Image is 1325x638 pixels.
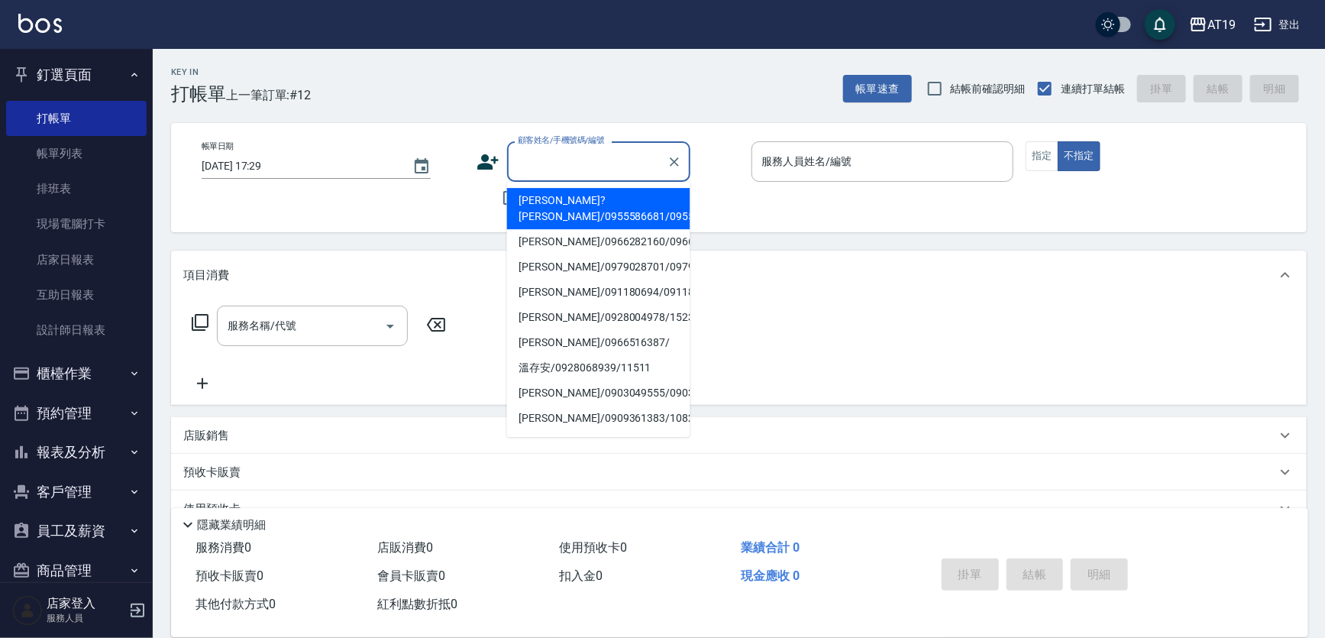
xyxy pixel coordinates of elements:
[507,229,690,254] li: [PERSON_NAME]/0966282160/0966282160
[6,136,147,171] a: 帳單列表
[1248,11,1307,39] button: 登出
[202,141,234,152] label: 帳單日期
[6,171,147,206] a: 排班表
[6,511,147,551] button: 員工及薪資
[377,540,433,555] span: 店販消費 0
[1058,141,1100,171] button: 不指定
[6,393,147,433] button: 預約管理
[378,314,402,338] button: Open
[202,154,397,179] input: YYYY/MM/DD hh:mm
[507,406,690,431] li: [PERSON_NAME]/0909361383/10827
[171,67,226,77] h2: Key In
[559,540,627,555] span: 使用預收卡 0
[6,55,147,95] button: 釘選頁面
[507,355,690,381] li: 溫存安/0928068939/11511
[843,75,912,103] button: 帳單速查
[12,595,43,626] img: Person
[741,568,800,583] span: 現金應收 0
[6,313,147,348] a: 設計師日報表
[6,101,147,136] a: 打帳單
[507,431,690,456] li: [PERSON_NAME]/0966328309/09576
[183,428,229,444] p: 店販銷售
[171,417,1307,454] div: 店販銷售
[183,501,241,517] p: 使用預收卡
[196,597,276,611] span: 其他付款方式 0
[197,517,266,533] p: 隱藏業績明細
[196,568,263,583] span: 預收卡販賣 0
[6,472,147,512] button: 客戶管理
[1207,15,1236,34] div: AT19
[518,134,605,146] label: 顧客姓名/手機號碼/編號
[171,251,1307,300] div: 項目消費
[6,242,147,277] a: 店家日報表
[183,267,229,283] p: 項目消費
[1061,81,1125,97] span: 連續打單結帳
[6,432,147,472] button: 報表及分析
[951,81,1026,97] span: 結帳前確認明細
[6,206,147,241] a: 現場電腦打卡
[664,151,685,173] button: Clear
[559,568,603,583] span: 扣入金 0
[196,540,251,555] span: 服務消費 0
[1183,9,1242,40] button: AT19
[507,305,690,330] li: [PERSON_NAME]/0928004978/15230
[377,568,445,583] span: 會員卡販賣 0
[6,277,147,313] a: 互助日報表
[6,551,147,591] button: 商品管理
[1026,141,1058,171] button: 指定
[741,540,800,555] span: 業績合計 0
[171,491,1307,527] div: 使用預收卡
[47,611,124,625] p: 服務人員
[377,597,457,611] span: 紅利點數折抵 0
[507,254,690,280] li: [PERSON_NAME]/0979028701/0979028701
[507,381,690,406] li: [PERSON_NAME]/0903049555/0903049555
[6,354,147,393] button: 櫃檯作業
[507,188,690,229] li: [PERSON_NAME]?[PERSON_NAME]/0955586681/0955586681
[183,465,241,481] p: 預收卡販賣
[226,86,312,105] span: 上一筆訂單:#12
[507,330,690,355] li: [PERSON_NAME]/0966516387/
[47,596,124,611] h5: 店家登入
[171,454,1307,491] div: 預收卡販賣
[18,14,62,33] img: Logo
[507,280,690,305] li: [PERSON_NAME]/091180694/091180694
[171,83,226,105] h3: 打帳單
[403,148,440,185] button: Choose date, selected date is 2025-09-13
[1145,9,1175,40] button: save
